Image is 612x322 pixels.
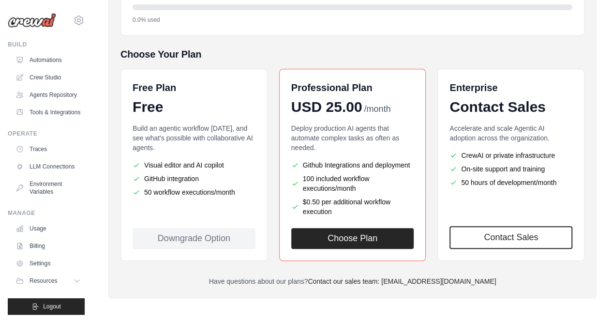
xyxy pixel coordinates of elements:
div: Free [133,98,255,116]
span: 0.0% used [133,16,160,24]
a: Crew Studio [12,70,85,85]
img: Logo [8,13,56,28]
p: Build an agentic workflow [DATE], and see what's possible with collaborative AI agents. [133,123,255,153]
li: GitHub integration [133,174,255,184]
a: Contact our sales team: [EMAIL_ADDRESS][DOMAIN_NAME] [308,277,496,285]
h5: Choose Your Plan [120,47,584,61]
li: 50 workflow executions/month [133,187,255,197]
li: On-site support and training [449,164,572,174]
p: Accelerate and scale Agentic AI adoption across the organization. [449,123,572,143]
div: Downgrade Option [133,228,255,249]
li: CrewAI or private infrastructure [449,151,572,160]
li: Visual editor and AI copilot [133,160,255,170]
span: USD 25.00 [291,98,362,116]
a: Billing [12,238,85,254]
li: Github Integrations and deployment [291,160,414,170]
p: Deploy production AI agents that automate complex tasks as often as needed. [291,123,414,153]
button: Logout [8,298,85,315]
div: Build [8,41,85,48]
a: Usage [12,221,85,236]
a: Tools & Integrations [12,105,85,120]
span: Resources [30,277,57,285]
a: Automations [12,52,85,68]
div: Contact Sales [449,98,572,116]
span: Logout [43,303,61,310]
a: Agents Repository [12,87,85,103]
div: Operate [8,130,85,138]
button: Resources [12,273,85,289]
h6: Free Plan [133,81,176,94]
p: Have questions about our plans? [120,276,584,286]
h6: Professional Plan [291,81,373,94]
li: $0.50 per additional workflow execution [291,197,414,216]
a: Contact Sales [449,226,572,249]
li: 100 included workflow executions/month [291,174,414,193]
a: Settings [12,256,85,271]
a: LLM Connections [12,159,85,174]
button: Choose Plan [291,228,414,249]
a: Traces [12,141,85,157]
li: 50 hours of development/month [449,178,572,187]
a: Environment Variables [12,176,85,199]
span: /month [364,103,390,116]
div: Manage [8,209,85,217]
h6: Enterprise [449,81,572,94]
